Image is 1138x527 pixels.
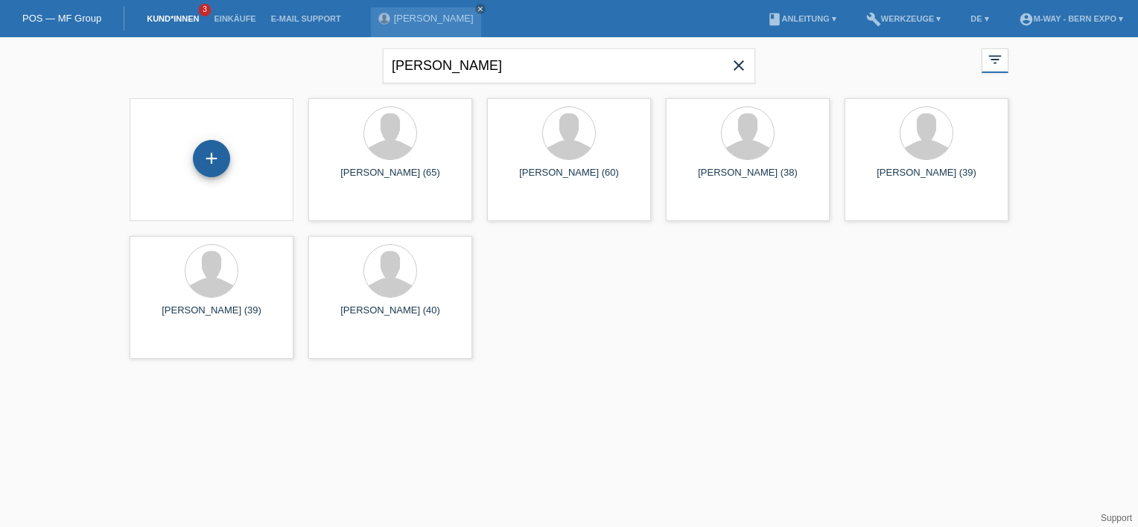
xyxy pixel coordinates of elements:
[1019,12,1034,27] i: account_circle
[475,4,486,14] a: close
[383,48,755,83] input: Suche...
[767,12,782,27] i: book
[866,12,881,27] i: build
[206,14,263,23] a: Einkäufe
[199,4,211,16] span: 3
[859,14,949,23] a: buildWerkzeuge ▾
[320,167,460,191] div: [PERSON_NAME] (65)
[22,13,101,24] a: POS — MF Group
[678,167,818,191] div: [PERSON_NAME] (38)
[139,14,206,23] a: Kund*innen
[1011,14,1131,23] a: account_circlem-way - Bern Expo ▾
[760,14,844,23] a: bookAnleitung ▾
[963,14,996,23] a: DE ▾
[987,51,1003,68] i: filter_list
[394,13,474,24] a: [PERSON_NAME]
[499,167,639,191] div: [PERSON_NAME] (60)
[856,167,996,191] div: [PERSON_NAME] (39)
[1101,513,1132,523] a: Support
[477,5,484,13] i: close
[264,14,349,23] a: E-Mail Support
[730,57,748,74] i: close
[194,146,229,171] div: Kund*in hinzufügen
[142,304,282,328] div: [PERSON_NAME] (39)
[320,304,460,328] div: [PERSON_NAME] (40)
